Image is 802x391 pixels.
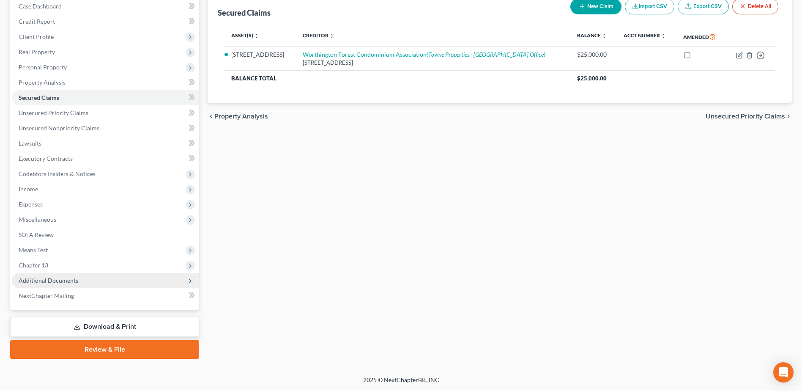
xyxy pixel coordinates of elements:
i: chevron_left [208,113,214,120]
span: Property Analysis [214,113,268,120]
a: Download & Print [10,317,199,337]
span: Unsecured Priority Claims [19,109,88,116]
li: [STREET_ADDRESS] [231,50,289,59]
span: SOFA Review [19,231,54,238]
a: Worthington Forest Condominium Association(Towne Properties - [GEOGRAPHIC_DATA] Office) [303,51,545,58]
a: Unsecured Nonpriority Claims [12,121,199,136]
a: Property Analysis [12,75,199,90]
a: Lawsuits [12,136,199,151]
button: chevron_left Property Analysis [208,113,268,120]
span: Secured Claims [19,94,59,101]
div: $25,000.00 [577,50,610,59]
span: Personal Property [19,63,67,71]
span: $25,000.00 [577,75,607,82]
span: Unsecured Priority Claims [706,113,785,120]
a: NextChapter Mailing [12,288,199,303]
a: SOFA Review [12,227,199,242]
a: Acct Number unfold_more [624,32,666,39]
span: Codebtors Insiders & Notices [19,170,96,177]
a: Balance unfold_more [577,32,607,39]
i: chevron_right [785,113,792,120]
span: Case Dashboard [19,3,62,10]
button: Unsecured Priority Claims chevron_right [706,113,792,120]
span: NextChapter Mailing [19,292,74,299]
th: Amended [676,27,726,47]
i: (Towne Properties - [GEOGRAPHIC_DATA] Office) [427,51,545,58]
span: Income [19,185,38,193]
a: Unsecured Priority Claims [12,105,199,121]
a: Asset(s) unfold_more [231,32,259,39]
div: Secured Claims [218,8,271,18]
i: unfold_more [254,33,259,39]
span: Executory Contracts [19,155,73,162]
span: Additional Documents [19,277,78,284]
i: unfold_more [661,33,666,39]
i: unfold_more [602,33,607,39]
a: Review & File [10,340,199,359]
a: Secured Claims [12,90,199,105]
i: unfold_more [329,33,334,39]
div: 2025 © NextChapterBK, INC [160,376,642,391]
span: Lawsuits [19,140,41,147]
span: Credit Report [19,18,55,25]
span: Miscellaneous [19,216,56,223]
th: Balance Total [224,71,570,86]
span: Unsecured Nonpriority Claims [19,124,99,132]
a: Credit Report [12,14,199,29]
span: Client Profile [19,33,54,40]
div: [STREET_ADDRESS] [303,59,564,67]
span: Real Property [19,48,55,55]
span: Means Test [19,246,48,253]
span: Chapter 13 [19,262,48,269]
span: Property Analysis [19,79,66,86]
span: Expenses [19,201,43,208]
a: Creditor unfold_more [303,32,334,39]
div: Open Intercom Messenger [773,362,794,383]
a: Executory Contracts [12,151,199,166]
